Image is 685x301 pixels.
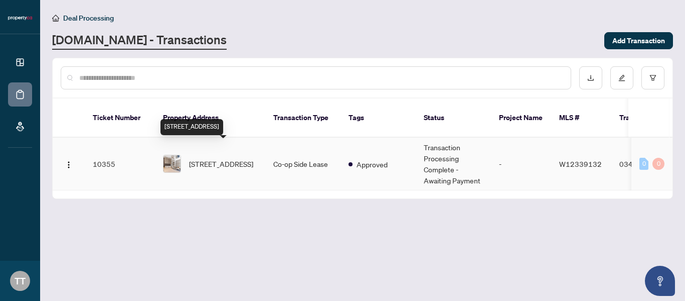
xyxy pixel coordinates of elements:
[357,159,388,170] span: Approved
[65,161,73,169] img: Logo
[155,98,265,138] th: Property Address
[491,98,551,138] th: Project Name
[618,74,625,81] span: edit
[160,119,223,135] div: [STREET_ADDRESS]
[559,159,602,168] span: W12339132
[587,74,594,81] span: download
[612,33,665,49] span: Add Transaction
[652,158,664,170] div: 0
[551,98,611,138] th: MLS #
[579,66,602,89] button: download
[491,138,551,190] td: -
[639,158,648,170] div: 0
[611,138,681,190] td: 034964
[610,66,633,89] button: edit
[85,138,155,190] td: 10355
[611,98,681,138] th: Trade Number
[641,66,664,89] button: filter
[416,98,491,138] th: Status
[265,138,340,190] td: Co-op Side Lease
[52,32,227,50] a: [DOMAIN_NAME] - Transactions
[189,158,253,169] span: [STREET_ADDRESS]
[163,155,181,172] img: thumbnail-img
[265,98,340,138] th: Transaction Type
[8,15,32,21] img: logo
[416,138,491,190] td: Transaction Processing Complete - Awaiting Payment
[649,74,656,81] span: filter
[340,98,416,138] th: Tags
[85,98,155,138] th: Ticket Number
[645,266,675,296] button: Open asap
[52,15,59,22] span: home
[15,274,26,288] span: TT
[61,156,77,172] button: Logo
[604,32,673,49] button: Add Transaction
[63,14,114,23] span: Deal Processing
